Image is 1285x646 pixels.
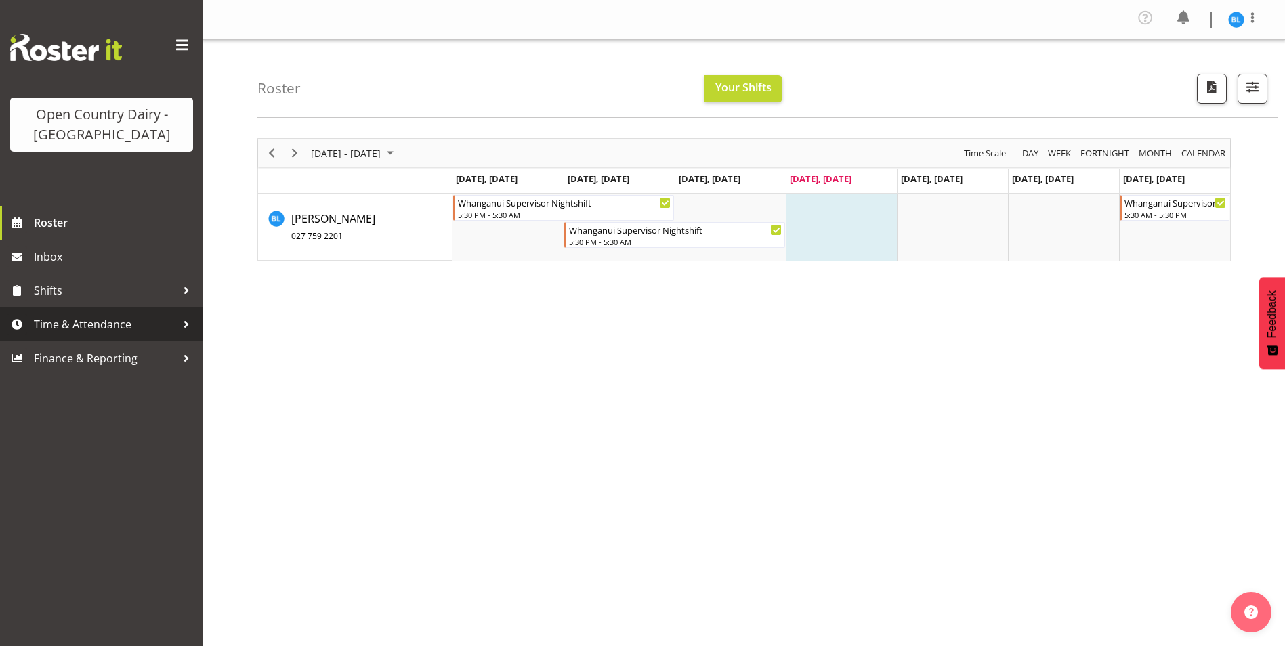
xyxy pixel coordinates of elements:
button: Download a PDF of the roster according to the set date range. [1197,74,1227,104]
span: [DATE], [DATE] [1012,173,1074,185]
span: 027 759 2201 [291,230,343,242]
span: Time & Attendance [34,314,176,335]
span: calendar [1180,145,1227,162]
span: [DATE], [DATE] [1123,173,1185,185]
span: Finance & Reporting [34,348,176,368]
button: Your Shifts [704,75,782,102]
a: [PERSON_NAME]027 759 2201 [291,211,375,243]
td: Bruce Lind resource [258,194,452,261]
div: Whanganui Supervisor Nightshift [569,223,782,236]
span: Fortnight [1079,145,1131,162]
span: [DATE], [DATE] [456,173,518,185]
div: Whanganui Supervisor Dayshift [1124,196,1226,209]
span: [DATE], [DATE] [790,173,851,185]
div: 5:30 AM - 5:30 PM [1124,209,1226,220]
span: [DATE], [DATE] [679,173,740,185]
span: Roster [34,213,196,233]
button: Month [1179,145,1228,162]
button: Time Scale [962,145,1009,162]
span: [DATE], [DATE] [568,173,629,185]
div: 5:30 PM - 5:30 AM [458,209,671,220]
span: Time Scale [963,145,1007,162]
div: 5:30 PM - 5:30 AM [569,236,782,247]
button: September 01 - 07, 2025 [309,145,400,162]
span: [DATE] - [DATE] [310,145,382,162]
img: help-xxl-2.png [1244,605,1258,619]
span: Shifts [34,280,176,301]
img: Rosterit website logo [10,34,122,61]
div: Whanganui Supervisor Nightshift [458,196,671,209]
button: Timeline Day [1020,145,1041,162]
span: [PERSON_NAME] [291,211,375,242]
span: Week [1047,145,1072,162]
button: Filter Shifts [1238,74,1267,104]
div: Bruce Lind"s event - Whanganui Supervisor Nightshift Begin From Tuesday, September 2, 2025 at 5:3... [564,222,785,248]
div: Bruce Lind"s event - Whanganui Supervisor Dayshift Begin From Sunday, September 7, 2025 at 5:30:0... [1120,195,1229,221]
table: Timeline Week of September 4, 2025 [452,194,1230,261]
button: Timeline Month [1137,145,1175,162]
button: Fortnight [1078,145,1132,162]
span: Your Shifts [715,80,772,95]
div: Bruce Lind"s event - Whanganui Supervisor Nightshift Begin From Monday, September 1, 2025 at 5:30... [453,195,674,221]
div: Timeline Week of September 4, 2025 [257,138,1231,261]
button: Feedback - Show survey [1259,277,1285,369]
span: Month [1137,145,1173,162]
div: Open Country Dairy - [GEOGRAPHIC_DATA] [24,104,180,145]
div: Previous [260,139,283,167]
button: Previous [263,145,281,162]
span: Inbox [34,246,196,267]
button: Next [286,145,304,162]
span: [DATE], [DATE] [901,173,963,185]
div: Next [283,139,306,167]
span: Day [1021,145,1040,162]
h4: Roster [257,81,301,96]
button: Timeline Week [1046,145,1074,162]
span: Feedback [1266,290,1278,338]
img: bruce-lind7400.jpg [1228,12,1244,28]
